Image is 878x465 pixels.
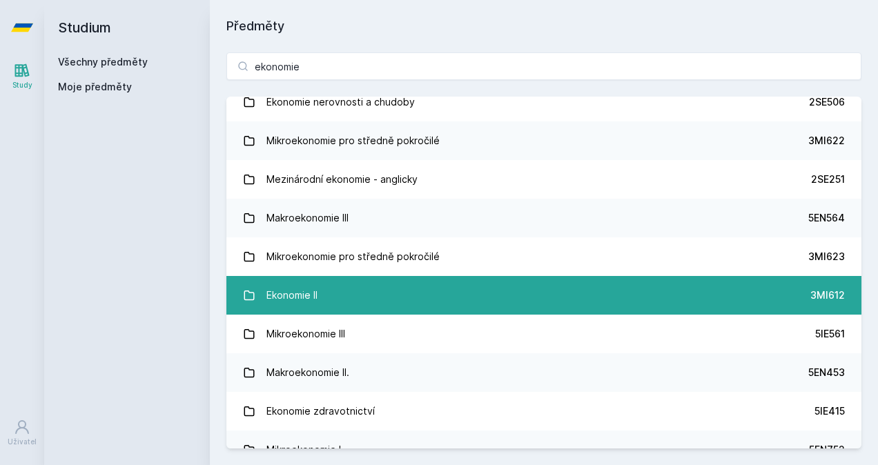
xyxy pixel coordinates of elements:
a: Uživatel [3,412,41,454]
div: 5IE415 [814,404,845,418]
a: Ekonomie II 3MI612 [226,276,861,315]
a: Mikroekonomie pro středně pokročilé 3MI623 [226,237,861,276]
div: 5EN453 [808,366,845,379]
span: Moje předměty [58,80,132,94]
div: Uživatel [8,437,37,447]
div: Makroekonomie II. [266,359,349,386]
div: Mikroekonomie pro středně pokročilé [266,127,440,155]
a: Makroekonomie III 5EN564 [226,199,861,237]
div: Mikroekonomie pro středně pokročilé [266,243,440,270]
div: 3MI622 [808,134,845,148]
div: Ekonomie II [266,281,318,309]
a: Mikroekonomie pro středně pokročilé 3MI622 [226,121,861,160]
a: Makroekonomie II. 5EN453 [226,353,861,392]
h1: Předměty [226,17,861,36]
a: Všechny předměty [58,56,148,68]
a: Ekonomie zdravotnictví 5IE415 [226,392,861,431]
a: Ekonomie nerovnosti a chudoby 2SE506 [226,83,861,121]
input: Název nebo ident předmětu… [226,52,861,80]
div: 5IE561 [815,327,845,341]
div: 3MI623 [808,250,845,264]
div: Makroekonomie III [266,204,349,232]
div: Ekonomie nerovnosti a chudoby [266,88,415,116]
div: 2SE506 [809,95,845,109]
div: Ekonomie zdravotnictví [266,397,375,425]
div: 3MI612 [810,288,845,302]
a: Mezinárodní ekonomie - anglicky 2SE251 [226,160,861,199]
div: Mikroekonomie I. [266,436,344,464]
div: Mezinárodní ekonomie - anglicky [266,166,418,193]
a: Mikroekonomie III 5IE561 [226,315,861,353]
div: Study [12,80,32,90]
div: 2SE251 [811,172,845,186]
a: Study [3,55,41,97]
div: Mikroekonomie III [266,320,345,348]
div: 5EN752 [809,443,845,457]
div: 5EN564 [808,211,845,225]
